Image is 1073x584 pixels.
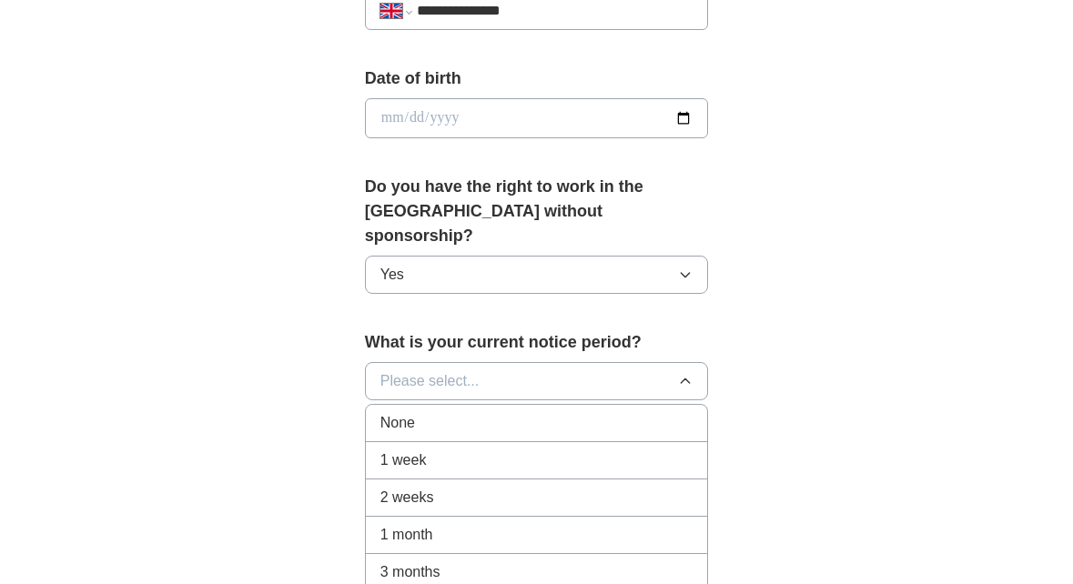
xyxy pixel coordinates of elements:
span: None [380,412,415,434]
span: 1 month [380,524,433,546]
span: Please select... [380,370,480,392]
span: 2 weeks [380,487,434,508]
label: Do you have the right to work in the [GEOGRAPHIC_DATA] without sponsorship? [365,175,709,248]
label: What is your current notice period? [365,330,709,355]
label: Date of birth [365,66,709,91]
button: Please select... [365,362,709,400]
span: 3 months [380,561,440,583]
button: Yes [365,256,709,294]
span: Yes [380,264,404,286]
span: 1 week [380,449,427,471]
